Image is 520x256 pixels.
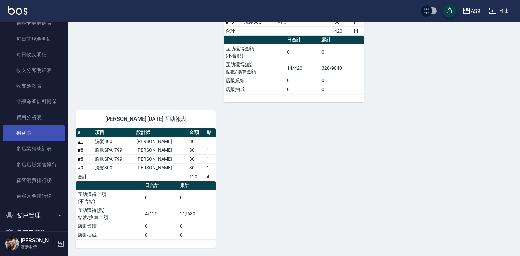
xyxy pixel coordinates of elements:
[320,44,364,60] td: 0
[84,116,208,123] span: [PERSON_NAME] [DATE] 互助報表
[224,60,285,76] td: 互助獲得(點) 點數/換算金額
[143,190,178,206] td: 0
[8,6,27,15] img: Logo
[320,85,364,94] td: 0
[134,154,188,163] td: [PERSON_NAME]
[351,18,364,26] td: 1
[205,163,216,172] td: 1
[285,76,319,85] td: 0
[76,222,143,231] td: 店販業績
[285,60,319,76] td: 14/420
[21,244,55,250] p: 高階主管
[178,181,216,190] th: 累計
[143,231,178,239] td: 0
[285,85,319,94] td: 0
[188,146,205,154] td: 30
[3,206,65,224] button: 客戶管理
[443,4,456,18] button: save
[320,76,364,85] td: 0
[21,237,55,244] h5: [PERSON_NAME]
[143,181,178,190] th: 日合計
[3,15,65,31] a: 顧客卡券餘額表
[320,36,364,44] th: 累計
[93,128,134,137] th: 項目
[460,4,483,18] button: AS9
[93,137,134,146] td: 洗髮300
[134,128,188,137] th: 設計師
[134,146,188,154] td: [PERSON_NAME]
[78,139,83,144] a: #1
[188,172,205,181] td: 120
[188,137,205,146] td: 30
[188,128,205,137] th: 金額
[143,222,178,231] td: 0
[242,18,276,26] td: 洗髮300
[205,128,216,137] th: 點
[3,31,65,47] a: 每日非現金明細
[76,128,93,137] th: #
[333,26,351,35] td: 420
[224,36,364,94] table: a dense table
[3,125,65,141] a: 損益表
[178,222,216,231] td: 0
[3,224,65,242] button: 員工及薪資
[78,165,83,170] a: #9
[3,47,65,62] a: 每日收支明細
[76,128,216,181] table: a dense table
[76,231,143,239] td: 店販抽成
[76,172,93,181] td: 合計
[205,154,216,163] td: 1
[5,237,19,251] img: Person
[224,85,285,94] td: 店販抽成
[205,137,216,146] td: 1
[76,181,216,240] table: a dense table
[3,157,65,172] a: 多店店販銷售排行
[134,163,188,172] td: [PERSON_NAME]
[3,172,65,188] a: 顧客消費排行榜
[76,206,143,222] td: 互助獲得(點) 點數/換算金額
[3,188,65,204] a: 顧客入金排行榜
[178,190,216,206] td: 0
[188,154,205,163] td: 30
[285,36,319,44] th: 日合計
[78,147,83,153] a: #8
[188,163,205,172] td: 30
[486,5,512,17] button: 登出
[78,156,83,162] a: #8
[93,154,134,163] td: 胜肽SPA-799
[3,110,65,125] a: 費用分析表
[276,18,333,26] td: 可樂
[143,206,178,222] td: 4/120
[3,141,65,157] a: 多店業績統計表
[320,60,364,76] td: 328/9840
[226,19,234,25] a: #13
[205,172,216,181] td: 4
[224,44,285,60] td: 互助獲得金額 (不含點)
[224,26,242,35] td: 合計
[224,76,285,85] td: 店販業績
[3,94,65,110] a: 非現金明細對帳單
[76,190,143,206] td: 互助獲得金額 (不含點)
[3,78,65,94] a: 收支匯款表
[285,44,319,60] td: 0
[93,163,134,172] td: 洗髮300
[93,146,134,154] td: 胜肽SPA-799
[205,146,216,154] td: 1
[471,7,480,15] div: AS9
[178,231,216,239] td: 0
[333,18,351,26] td: 30
[3,62,65,78] a: 收支分類明細表
[134,137,188,146] td: [PERSON_NAME]
[178,206,216,222] td: 21/630
[351,26,364,35] td: 14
